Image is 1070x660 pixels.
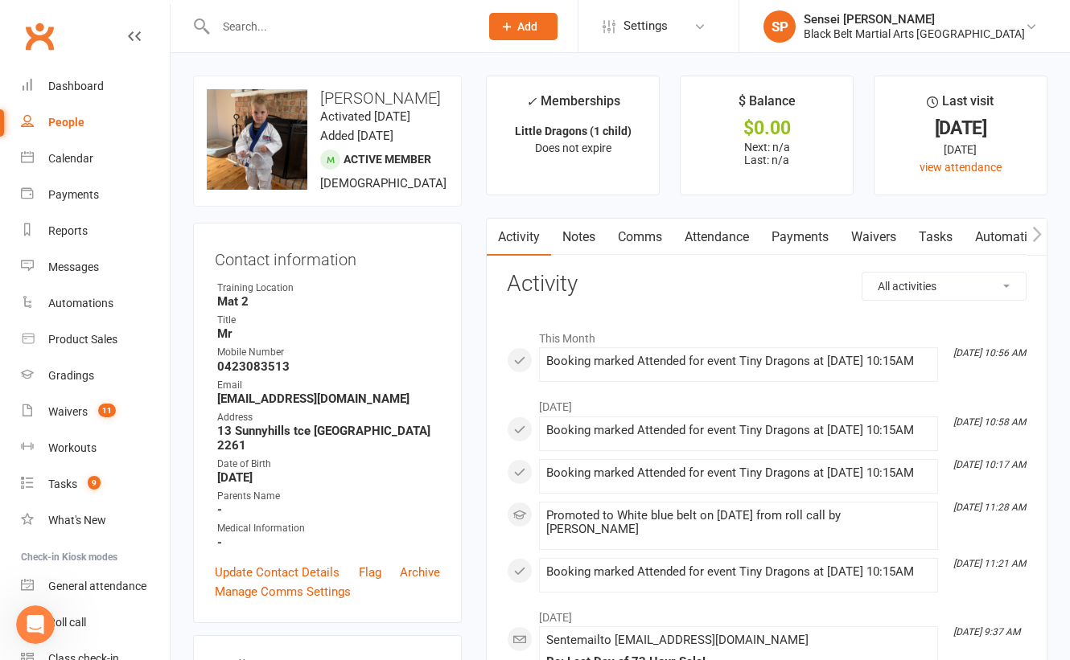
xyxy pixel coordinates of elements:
div: People [48,116,84,129]
div: $0.00 [695,120,838,137]
div: How did we go with the links? [115,158,309,194]
span: [DEMOGRAPHIC_DATA] [320,176,447,191]
div: SP [763,10,796,43]
i: [DATE] 10:56 AM [953,347,1026,359]
img: image1742881587.png [207,89,307,190]
button: go back [10,6,41,37]
a: People [21,105,170,141]
a: Automations [964,219,1060,256]
div: [DATE] [889,120,1032,137]
button: Home [281,6,311,37]
div: Black Belt Martial Arts [GEOGRAPHIC_DATA] [804,27,1025,41]
i: [DATE] 10:17 AM [953,459,1026,470]
div: Memberships [526,91,620,121]
p: Next: n/a Last: n/a [695,141,838,166]
div: $ Balance [739,91,796,120]
div: Roll call [48,616,86,629]
a: Activity [487,219,551,256]
span: Active member [344,153,431,166]
div: Booking marked Attended for event Tiny Dragons at [DATE] 10:15AM [546,466,931,480]
div: How did we go with the links? [128,168,296,184]
strong: 0423083513 [217,359,440,374]
a: Tasks [907,219,964,256]
div: Hi [PERSON_NAME], I have escalated this with the team and this is still at the top of the list of... [26,412,251,490]
i: [DATE] 9:37 AM [953,626,1020,637]
a: Product Sales [21,322,170,358]
h3: Contact information [215,244,440,269]
div: Date of Birth [217,457,440,472]
iframe: Intercom live chat [16,605,55,644]
span: Sent email to [EMAIL_ADDRESS][DOMAIN_NAME] [546,633,809,647]
h1: Jia [78,8,93,20]
i: [DATE] 10:58 AM [953,416,1026,428]
div: Title [217,313,440,328]
div: Gradings [48,369,94,382]
a: Calendar [21,141,170,177]
a: Flag [359,563,381,582]
strong: 13 Sunnyhills tce [GEOGRAPHIC_DATA] 2261 [217,424,440,453]
div: How is the link going now? I need this ASAP [71,348,296,379]
a: Workouts [21,430,170,466]
div: Jia says… [13,402,309,529]
div: Waivers [48,405,88,418]
h3: [PERSON_NAME] [207,89,448,107]
div: Hi [PERSON_NAME], apologies - I do not have an update it. I have passed this on to the dev team a... [13,206,264,304]
div: Booking marked Attended for event Tiny Dragons at [DATE] 10:15AM [546,355,931,368]
div: Sensei says… [13,158,309,207]
time: Activated [DATE] [320,109,410,124]
div: Parents Name [217,489,440,504]
div: Hi [PERSON_NAME], apologies - I do not have an update it. I have passed this on to the dev team a... [26,215,251,294]
p: Active [78,20,110,36]
div: Training Location [217,281,440,296]
div: Promoted to White blue belt on [DATE] from roll call by [PERSON_NAME] [546,509,931,536]
div: Calendar [48,152,93,165]
div: How is the link going now? I need this ASAP [58,338,309,389]
div: Reports [48,224,88,237]
a: Notes [551,219,607,256]
div: Product Sales [48,333,117,346]
strong: [EMAIL_ADDRESS][DOMAIN_NAME] [217,391,440,406]
li: This Month [507,322,1027,347]
a: Payments [760,219,840,256]
a: Payments [21,177,170,213]
li: [DATE] [507,601,1027,626]
div: What's New [48,514,106,527]
strong: Mat 2 [217,294,440,309]
a: Archive [400,563,440,582]
a: Update Contact Details [215,563,340,582]
div: Booking marked Attended for event Tiny Dragons at [DATE] 10:15AM [546,565,931,579]
div: General attendance [48,580,146,592]
a: Waivers 11 [21,394,170,430]
a: Attendance [673,219,760,256]
div: Hi [PERSON_NAME], I have escalated this with the team and this is still at the top of the list of... [13,402,264,500]
li: [DATE] [507,390,1027,416]
div: Sensei says… [13,88,309,137]
div: Automations [48,297,113,310]
a: Messages [21,249,170,285]
button: Add [489,13,558,40]
h3: Activity [507,272,1027,297]
div: Booking marked Attended for event Tiny Dragons at [DATE] 10:15AM [546,424,931,437]
span: Add [517,20,537,33]
div: [DATE] [13,137,309,158]
a: Dashboard [21,68,170,105]
a: Roll call [21,605,170,641]
i: [DATE] 11:21 AM [953,558,1026,569]
div: Thank you [237,98,296,114]
div: Workouts [48,441,97,454]
div: Sensei says… [13,338,309,402]
strong: - [217,502,440,517]
a: Clubworx [19,16,60,56]
span: Settings [623,8,668,44]
div: Messages [48,260,99,273]
div: Profile image for Jia [46,9,72,35]
a: General attendance kiosk mode [21,568,170,605]
div: [DATE] [13,317,309,338]
a: Comms [607,219,673,256]
button: Gif picker [51,527,64,539]
a: Automations [21,285,170,322]
div: Tasks [48,478,77,490]
i: ✓ [526,94,537,109]
div: Mobile Number [217,345,440,360]
span: 11 [98,404,116,417]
